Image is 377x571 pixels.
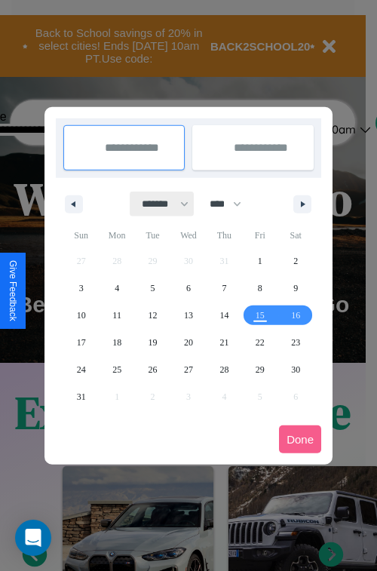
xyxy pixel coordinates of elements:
[63,329,99,356] button: 17
[135,223,170,247] span: Tue
[99,275,134,302] button: 4
[63,356,99,383] button: 24
[8,260,18,321] div: Give Feedback
[242,329,277,356] button: 22
[112,356,121,383] span: 25
[170,329,206,356] button: 20
[170,302,206,329] button: 13
[258,275,262,302] span: 8
[256,356,265,383] span: 29
[186,275,191,302] span: 6
[256,329,265,356] span: 22
[184,302,193,329] span: 13
[242,275,277,302] button: 8
[207,302,242,329] button: 14
[219,329,228,356] span: 21
[63,275,99,302] button: 3
[242,356,277,383] button: 29
[278,275,314,302] button: 9
[242,223,277,247] span: Fri
[242,247,277,275] button: 1
[278,223,314,247] span: Sat
[293,275,298,302] span: 9
[77,302,86,329] span: 10
[278,356,314,383] button: 30
[256,302,265,329] span: 15
[258,247,262,275] span: 1
[115,275,119,302] span: 4
[222,275,226,302] span: 7
[170,275,206,302] button: 6
[99,223,134,247] span: Mon
[291,329,300,356] span: 23
[278,329,314,356] button: 23
[135,302,170,329] button: 12
[278,302,314,329] button: 16
[112,329,121,356] span: 18
[242,302,277,329] button: 15
[63,302,99,329] button: 10
[77,356,86,383] span: 24
[112,302,121,329] span: 11
[151,275,155,302] span: 5
[184,329,193,356] span: 20
[63,223,99,247] span: Sun
[184,356,193,383] span: 27
[135,329,170,356] button: 19
[135,275,170,302] button: 5
[170,223,206,247] span: Wed
[149,302,158,329] span: 12
[149,329,158,356] span: 19
[207,356,242,383] button: 28
[135,356,170,383] button: 26
[291,356,300,383] span: 30
[291,302,300,329] span: 16
[63,383,99,410] button: 31
[278,247,314,275] button: 2
[99,329,134,356] button: 18
[15,520,51,556] div: Open Intercom Messenger
[207,329,242,356] button: 21
[79,275,84,302] span: 3
[77,329,86,356] span: 17
[99,302,134,329] button: 11
[99,356,134,383] button: 25
[207,275,242,302] button: 7
[219,302,228,329] span: 14
[207,223,242,247] span: Thu
[77,383,86,410] span: 31
[149,356,158,383] span: 26
[293,247,298,275] span: 2
[279,425,321,453] button: Done
[170,356,206,383] button: 27
[219,356,228,383] span: 28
